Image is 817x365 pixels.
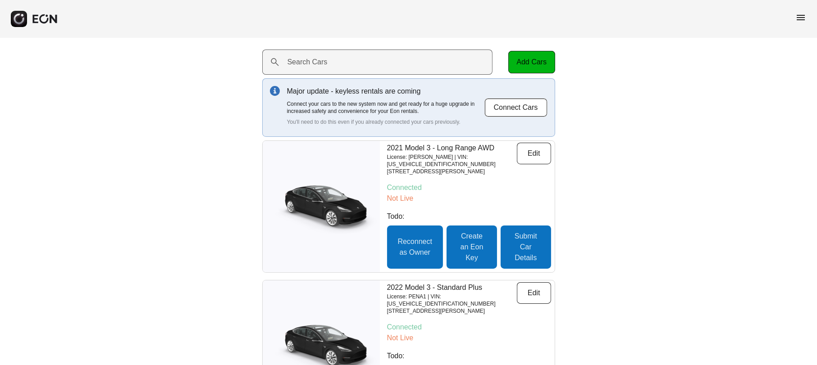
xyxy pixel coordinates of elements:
[387,307,517,315] p: [STREET_ADDRESS][PERSON_NAME]
[287,118,484,126] p: You'll need to do this even if you already connected your cars previously.
[517,282,551,304] button: Edit
[288,57,328,68] label: Search Cars
[263,177,380,236] img: car
[501,225,551,269] button: Submit Car Details
[795,12,806,23] span: menu
[387,193,551,204] p: Not Live
[387,351,551,361] p: Todo:
[517,143,551,164] button: Edit
[270,86,280,96] img: info
[508,51,555,73] button: Add Cars
[447,225,497,269] button: Create an Eon Key
[387,143,517,153] p: 2021 Model 3 - Long Range AWD
[387,168,517,175] p: [STREET_ADDRESS][PERSON_NAME]
[484,98,548,117] button: Connect Cars
[387,182,551,193] p: Connected
[287,100,484,115] p: Connect your cars to the new system now and get ready for a huge upgrade in increased safety and ...
[387,225,443,269] button: Reconnect as Owner
[387,211,551,222] p: Todo:
[387,282,517,293] p: 2022 Model 3 - Standard Plus
[387,293,517,307] p: License: PENA1 | VIN: [US_VEHICLE_IDENTIFICATION_NUMBER]
[387,322,551,333] p: Connected
[387,333,551,343] p: Not Live
[387,153,517,168] p: License: [PERSON_NAME] | VIN: [US_VEHICLE_IDENTIFICATION_NUMBER]
[287,86,484,97] p: Major update - keyless rentals are coming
